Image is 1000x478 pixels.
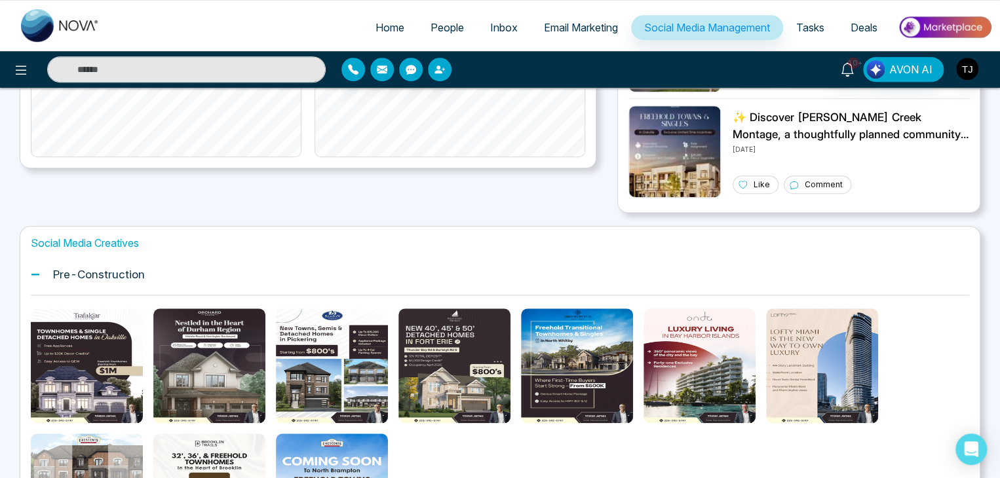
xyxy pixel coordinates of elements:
span: Email Marketing [544,21,618,34]
span: Social Media Management [644,21,770,34]
span: 10+ [847,57,859,69]
p: ✨ Discover [PERSON_NAME] Creek Montage, a thoughtfully planned community of Freehold Townhomes an... [733,109,969,143]
a: Inbox [477,15,531,40]
a: Social Media Management [631,15,783,40]
span: AVON AI [889,62,933,77]
img: Lead Flow [866,60,885,79]
p: Like [754,179,770,191]
a: 10+ [832,57,863,80]
span: Deals [851,21,877,34]
a: Tasks [783,15,837,40]
p: [DATE] [733,143,969,155]
h1: Pre-Construction [53,268,145,281]
img: User Avatar [956,58,978,80]
h1: Social Media Creatives [31,237,969,249]
button: AVON AI [863,57,944,82]
span: People [431,21,464,34]
img: Unable to load img. [628,105,721,198]
img: Market-place.gif [897,12,992,42]
a: People [417,15,477,40]
a: Email Marketing [531,15,631,40]
div: Open Intercom Messenger [955,433,987,465]
span: Inbox [490,21,518,34]
span: Tasks [796,21,824,34]
span: Home [375,21,404,34]
a: Deals [837,15,891,40]
p: Comment [805,179,843,191]
img: Nova CRM Logo [21,9,100,42]
a: Home [362,15,417,40]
